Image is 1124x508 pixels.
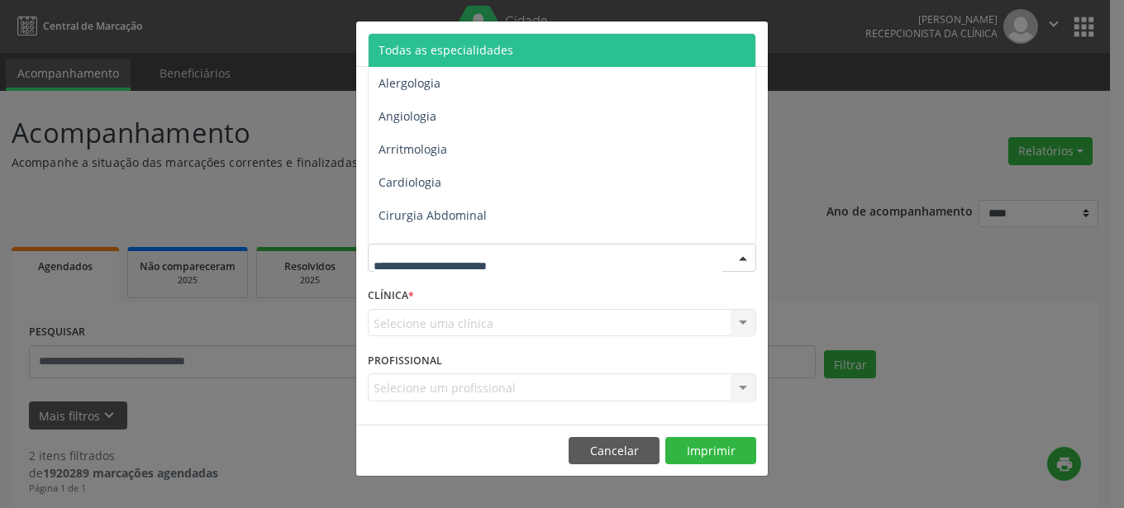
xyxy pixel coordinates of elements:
span: Alergologia [379,75,441,91]
span: Cirurgia Abdominal [379,207,487,223]
label: PROFISSIONAL [368,348,442,373]
span: Cirurgia Bariatrica [379,240,480,256]
span: Arritmologia [379,141,447,157]
h5: Relatório de agendamentos [368,33,557,55]
button: Imprimir [665,437,756,465]
label: CLÍNICA [368,283,414,309]
button: Cancelar [569,437,660,465]
span: Angiologia [379,108,436,124]
span: Todas as especialidades [379,42,513,58]
button: Close [735,21,768,62]
span: Cardiologia [379,174,441,190]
